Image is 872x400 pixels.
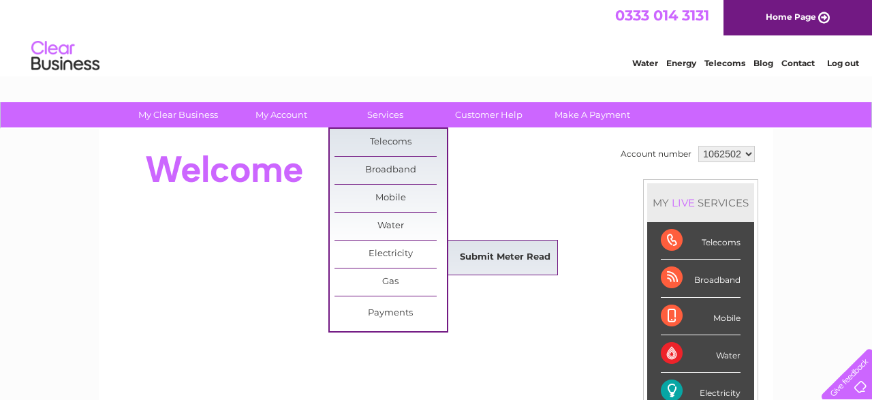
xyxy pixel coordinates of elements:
div: Telecoms [661,222,741,260]
a: Customer Help [433,102,545,127]
a: Make A Payment [536,102,649,127]
a: Broadband [334,157,447,184]
div: Water [661,335,741,373]
a: Water [632,58,658,68]
a: Contact [781,58,815,68]
div: Clear Business is a trading name of Verastar Limited (registered in [GEOGRAPHIC_DATA] No. 3667643... [115,7,759,66]
a: Submit Meter Read [449,244,561,271]
a: Water [334,213,447,240]
a: Blog [753,58,773,68]
a: Electricity [334,241,447,268]
a: Log out [827,58,859,68]
a: Energy [666,58,696,68]
a: Telecoms [704,58,745,68]
div: MY SERVICES [647,183,754,222]
div: LIVE [669,196,698,209]
td: Account number [617,142,695,166]
a: Gas [334,268,447,296]
div: Mobile [661,298,741,335]
a: Services [329,102,441,127]
img: logo.png [31,35,100,77]
a: Telecoms [334,129,447,156]
a: Payments [334,300,447,327]
a: Mobile [334,185,447,212]
a: 0333 014 3131 [615,7,709,24]
div: Broadband [661,260,741,297]
a: My Account [225,102,338,127]
a: My Clear Business [122,102,234,127]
